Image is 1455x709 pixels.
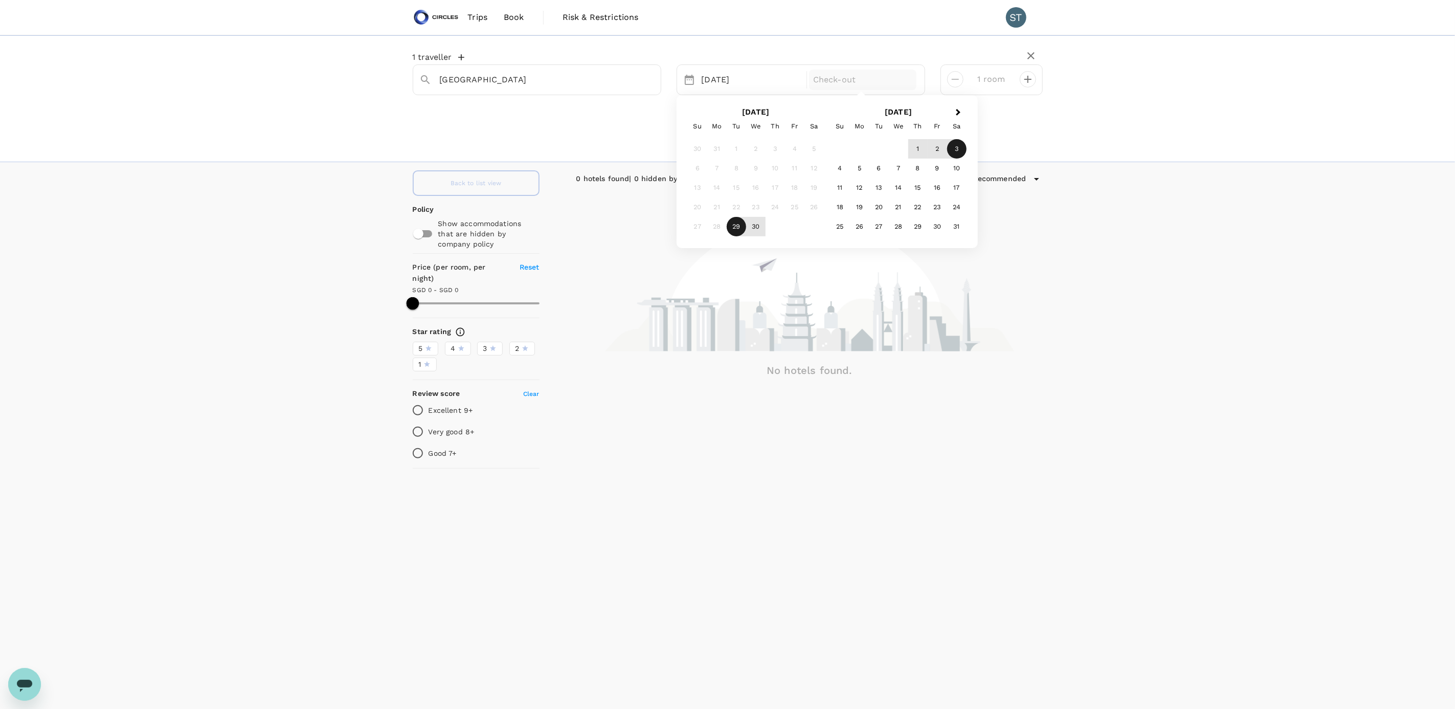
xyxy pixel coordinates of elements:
[727,117,746,136] div: Tuesday
[947,217,967,236] div: Choose Saturday, October 31st, 2026
[746,197,766,217] div: Not available Wednesday, September 23rd, 2026
[831,197,850,217] div: Choose Sunday, October 18th, 2026
[804,178,824,197] div: Not available Saturday, September 19th, 2026
[685,107,827,117] h2: [DATE]
[413,170,540,196] a: Back to list view
[850,117,869,136] div: Monday
[413,388,460,400] h6: Review score
[813,74,912,86] p: Check-out
[850,159,869,178] div: Choose Monday, October 5th, 2026
[688,197,707,217] div: Not available Sunday, September 20th, 2026
[563,11,639,24] span: Risk & Restrictions
[413,262,508,284] h6: Price (per room, per night)
[831,117,850,136] div: Sunday
[707,117,727,136] div: Monday
[523,390,540,397] span: Clear
[766,178,785,197] div: Not available Thursday, September 17th, 2026
[698,70,805,90] div: [DATE]
[516,343,520,354] span: 2
[707,178,727,197] div: Not available Monday, September 14th, 2026
[688,117,707,136] div: Sunday
[908,217,928,236] div: Choose Thursday, October 29th, 2026
[804,117,824,136] div: Saturday
[908,139,928,159] div: Choose Thursday, October 1st, 2026
[451,343,456,354] span: 4
[1006,7,1026,28] div: ST
[850,217,869,236] div: Choose Monday, October 26th, 2026
[785,139,804,159] div: Not available Friday, September 4th, 2026
[413,326,452,338] h6: Star rating
[727,139,746,159] div: Not available Tuesday, September 1st, 2026
[947,178,967,197] div: Choose Saturday, October 17th, 2026
[440,72,626,87] input: Search cities, hotels, work locations
[869,117,889,136] div: Tuesday
[831,159,850,178] div: Choose Sunday, October 4th, 2026
[8,668,41,701] iframe: Button to launch messaging window
[727,197,746,217] div: Not available Tuesday, September 22nd, 2026
[831,139,967,236] div: Month October, 2026
[455,327,465,337] svg: Star ratings are awarded to properties to represent the quality of services, facilities, and amen...
[831,217,850,236] div: Choose Sunday, October 25th, 2026
[908,178,928,197] div: Choose Thursday, October 15th, 2026
[869,197,889,217] div: Choose Tuesday, October 20th, 2026
[688,139,707,159] div: Not available Sunday, August 30th, 2026
[785,197,804,217] div: Not available Friday, September 25th, 2026
[831,178,850,197] div: Choose Sunday, October 11th, 2026
[908,117,928,136] div: Thursday
[928,197,947,217] div: Choose Friday, October 23rd, 2026
[947,197,967,217] div: Choose Saturday, October 24th, 2026
[951,105,968,121] button: Next Month
[889,159,908,178] div: Choose Wednesday, October 7th, 2026
[707,139,727,159] div: Not available Monday, August 31st, 2026
[972,71,1012,87] input: Add rooms
[727,178,746,197] div: Not available Tuesday, September 15th, 2026
[850,178,869,197] div: Choose Monday, October 12th, 2026
[869,217,889,236] div: Choose Tuesday, October 27th, 2026
[688,178,707,197] div: Not available Sunday, September 13th, 2026
[429,448,457,458] p: Good 7+
[850,197,869,217] div: Choose Monday, October 19th, 2026
[438,218,539,249] p: Show accommodations that are hidden by company policy
[688,139,824,236] div: Month September, 2026
[688,159,707,178] div: Not available Sunday, September 6th, 2026
[413,204,419,214] p: Policy
[827,107,970,117] h2: [DATE]
[804,197,824,217] div: Not available Saturday, September 26th, 2026
[908,159,928,178] div: Choose Thursday, October 8th, 2026
[947,139,967,159] div: Choose Saturday, October 3rd, 2026
[889,217,908,236] div: Choose Wednesday, October 28th, 2026
[1020,71,1036,87] button: decrease
[766,159,785,178] div: Not available Thursday, September 10th, 2026
[746,117,766,136] div: Wednesday
[688,217,707,236] div: Not available Sunday, September 27th, 2026
[947,117,967,136] div: Saturday
[429,405,473,415] p: Excellent 9+
[785,117,804,136] div: Friday
[413,6,460,29] img: Circles
[785,159,804,178] div: Not available Friday, September 11th, 2026
[746,159,766,178] div: Not available Wednesday, September 9th, 2026
[504,11,524,24] span: Book
[928,139,947,159] div: Choose Friday, October 2nd, 2026
[419,359,421,370] span: 1
[928,117,947,136] div: Friday
[869,159,889,178] div: Choose Tuesday, October 6th, 2026
[520,263,540,271] span: Reset
[707,159,727,178] div: Not available Monday, September 7th, 2026
[429,427,475,437] p: Very good 8+
[889,178,908,197] div: Choose Wednesday, October 14th, 2026
[973,173,1026,185] span: Recommended
[576,173,701,185] div: 0 hotels found | 0 hidden by policy
[746,139,766,159] div: Not available Wednesday, September 2nd, 2026
[928,178,947,197] div: Choose Friday, October 16th, 2026
[889,117,908,136] div: Wednesday
[766,117,785,136] div: Thursday
[928,217,947,236] div: Choose Friday, October 30th, 2026
[928,159,947,178] div: Choose Friday, October 9th, 2026
[605,218,1014,351] img: no-hotel-found
[727,217,746,236] div: Not available Tuesday, September 29th, 2026
[766,197,785,217] div: Not available Thursday, September 24th, 2026
[451,180,502,187] span: Back to list view
[727,159,746,178] div: Not available Tuesday, September 8th, 2026
[947,159,967,178] div: Choose Saturday, October 10th, 2026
